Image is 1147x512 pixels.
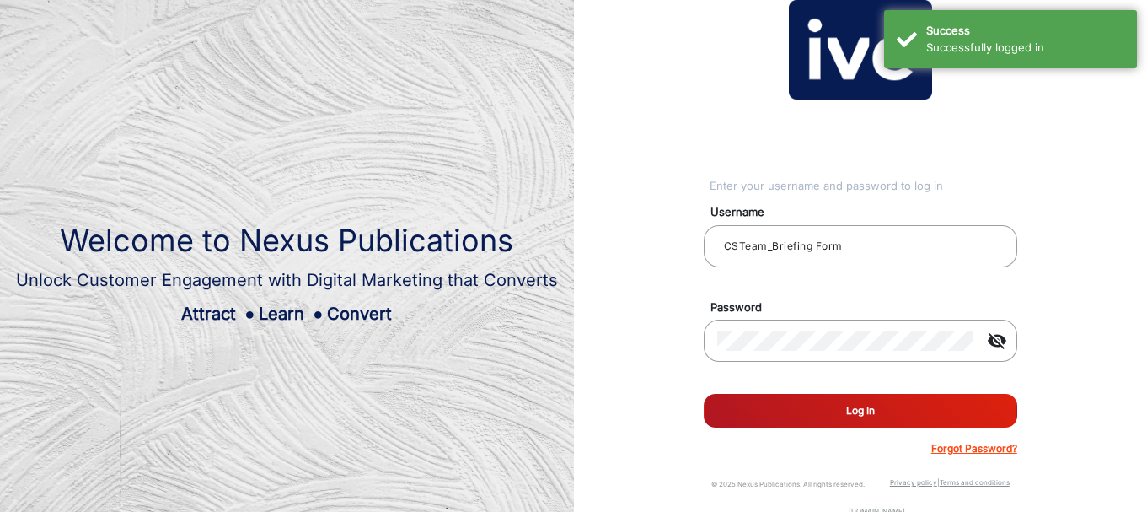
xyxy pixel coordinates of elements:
[940,478,1010,487] a: Terms and conditions
[890,478,937,487] a: Privacy policy
[244,304,255,324] span: ●
[710,178,1017,195] div: Enter your username and password to log in
[977,331,1017,351] mat-icon: visibility_off
[313,304,323,324] span: ●
[926,40,1124,57] div: Successfully logged in
[937,478,940,487] a: |
[16,223,558,259] h1: Welcome to Nexus Publications
[704,394,1017,428] button: Log In
[698,299,1037,316] mat-label: Password
[931,441,1017,456] p: Forgot Password?
[16,301,558,326] div: Attract Learn Convert
[16,267,558,293] div: Unlock Customer Engagement with Digital Marketing that Converts
[717,236,1004,256] input: Your username
[711,480,865,488] small: © 2025 Nexus Publications. All rights reserved.
[698,204,1037,221] mat-label: Username
[926,23,1124,40] div: Success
